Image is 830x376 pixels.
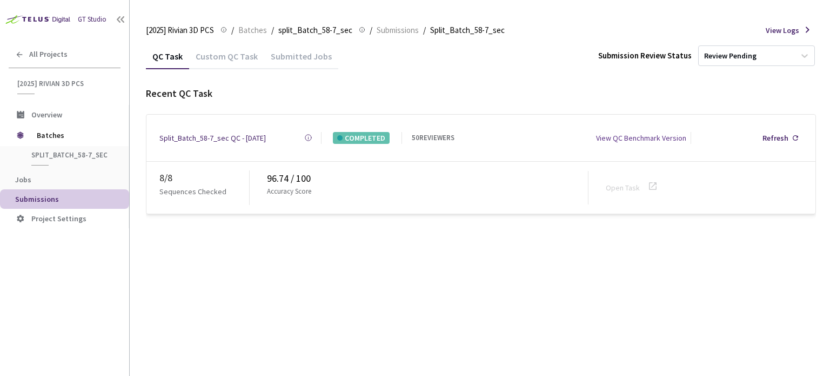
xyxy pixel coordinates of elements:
[766,24,799,36] span: View Logs
[374,24,421,36] a: Submissions
[264,51,338,69] div: Submitted Jobs
[31,110,62,120] span: Overview
[412,133,454,143] div: 50 REVIEWERS
[78,14,106,25] div: GT Studio
[333,132,390,144] div: COMPLETED
[370,24,372,37] li: /
[377,24,419,37] span: Submissions
[17,79,114,88] span: [2025] Rivian 3D PCS
[189,51,264,69] div: Custom QC Task
[596,132,686,144] div: View QC Benchmark Version
[231,24,234,37] li: /
[430,24,505,37] span: Split_Batch_58-7_sec
[236,24,269,36] a: Batches
[606,183,640,193] a: Open Task
[37,124,111,146] span: Batches
[15,175,31,184] span: Jobs
[267,171,588,186] div: 96.74 / 100
[423,24,426,37] li: /
[146,51,189,69] div: QC Task
[762,132,788,144] div: Refresh
[31,214,86,223] span: Project Settings
[598,49,692,62] div: Submission Review Status
[31,150,111,160] span: split_Batch_58-7_sec
[146,86,816,101] div: Recent QC Task
[704,51,757,61] div: Review Pending
[146,24,214,37] span: [2025] Rivian 3D PCS
[29,50,68,59] span: All Projects
[159,132,266,144] a: Split_Batch_58-7_sec QC - [DATE]
[278,24,352,37] span: split_Batch_58-7_sec
[159,186,226,197] p: Sequences Checked
[159,170,249,186] div: 8 / 8
[15,194,59,204] span: Submissions
[271,24,274,37] li: /
[238,24,267,37] span: Batches
[267,186,311,197] p: Accuracy Score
